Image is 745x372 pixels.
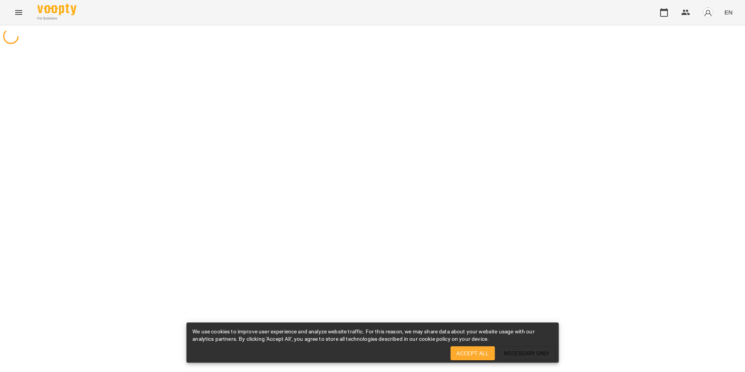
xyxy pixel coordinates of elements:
button: Menu [9,3,28,22]
span: For Business [37,16,76,21]
img: Voopty Logo [37,4,76,15]
img: avatar_s.png [703,7,713,18]
span: EN [724,8,733,16]
span: Necessary Only [504,349,550,358]
button: EN [721,5,736,19]
div: We use cookies to improve user experience and analyze website traffic. For this reason, we may sh... [192,325,553,346]
span: Accept All [456,349,488,358]
button: Necessary Only [498,346,556,360]
button: Accept All [450,346,495,360]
